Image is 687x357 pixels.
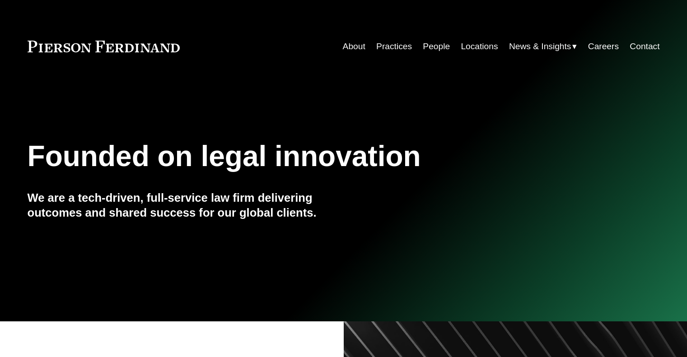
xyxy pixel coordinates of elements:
[588,38,619,55] a: Careers
[28,190,344,220] h4: We are a tech-driven, full-service law firm delivering outcomes and shared success for our global...
[343,38,365,55] a: About
[509,39,571,55] span: News & Insights
[630,38,659,55] a: Contact
[376,38,412,55] a: Practices
[28,140,555,173] h1: Founded on legal innovation
[509,38,577,55] a: folder dropdown
[423,38,450,55] a: People
[461,38,498,55] a: Locations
